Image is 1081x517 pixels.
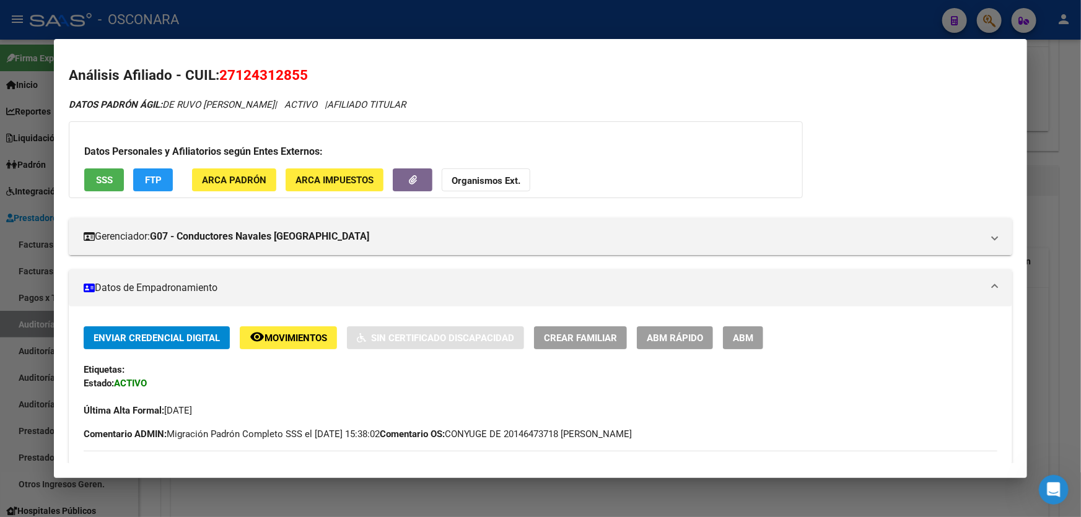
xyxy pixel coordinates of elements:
[265,332,327,344] span: Movimientos
[327,99,406,110] span: AFILIADO TITULAR
[133,168,173,191] button: FTP
[534,326,627,349] button: Crear Familiar
[286,168,383,191] button: ARCA Impuestos
[150,229,369,244] strong: G07 - Conductores Navales [GEOGRAPHIC_DATA]
[84,405,164,416] strong: Última Alta Formal:
[84,428,167,440] strong: Comentario ADMIN:
[192,168,276,191] button: ARCA Padrón
[219,67,308,83] span: 27124312855
[544,332,617,344] span: Crear Familiar
[452,175,520,186] strong: Organismos Ext.
[250,329,265,344] mat-icon: remove_red_eye
[69,99,406,110] i: | ACTIVO |
[380,428,445,440] strong: Comentario OS:
[295,175,374,186] span: ARCA Impuestos
[380,427,632,441] span: CONYUGE DE 20146473718 [PERSON_NAME]
[723,326,763,349] button: ABM
[84,462,997,476] h3: DATOS DEL AFILIADO
[94,332,220,344] span: Enviar Credencial Digital
[84,405,192,416] span: [DATE]
[114,378,147,389] strong: ACTIVO
[1039,475,1069,505] iframe: Intercom live chat
[69,99,162,110] strong: DATOS PADRÓN ÁGIL:
[84,144,787,159] h3: Datos Personales y Afiliatorios según Entes Externos:
[84,280,983,295] mat-panel-title: Datos de Empadronamiento
[145,175,162,186] span: FTP
[84,427,380,441] span: Migración Padrón Completo SSS el [DATE] 15:38:02
[347,326,524,349] button: Sin Certificado Discapacidad
[69,99,274,110] span: DE RUVO [PERSON_NAME]
[202,175,266,186] span: ARCA Padrón
[84,326,230,349] button: Enviar Credencial Digital
[371,332,514,344] span: Sin Certificado Discapacidad
[637,326,713,349] button: ABM Rápido
[442,168,530,191] button: Organismos Ext.
[69,218,1012,255] mat-expansion-panel-header: Gerenciador:G07 - Conductores Navales [GEOGRAPHIC_DATA]
[240,326,337,349] button: Movimientos
[84,168,124,191] button: SSS
[733,332,753,344] span: ABM
[84,378,114,389] strong: Estado:
[84,229,983,244] mat-panel-title: Gerenciador:
[69,65,1012,86] h2: Análisis Afiliado - CUIL:
[647,332,703,344] span: ABM Rápido
[96,175,113,186] span: SSS
[84,364,125,375] strong: Etiquetas:
[69,269,1012,306] mat-expansion-panel-header: Datos de Empadronamiento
